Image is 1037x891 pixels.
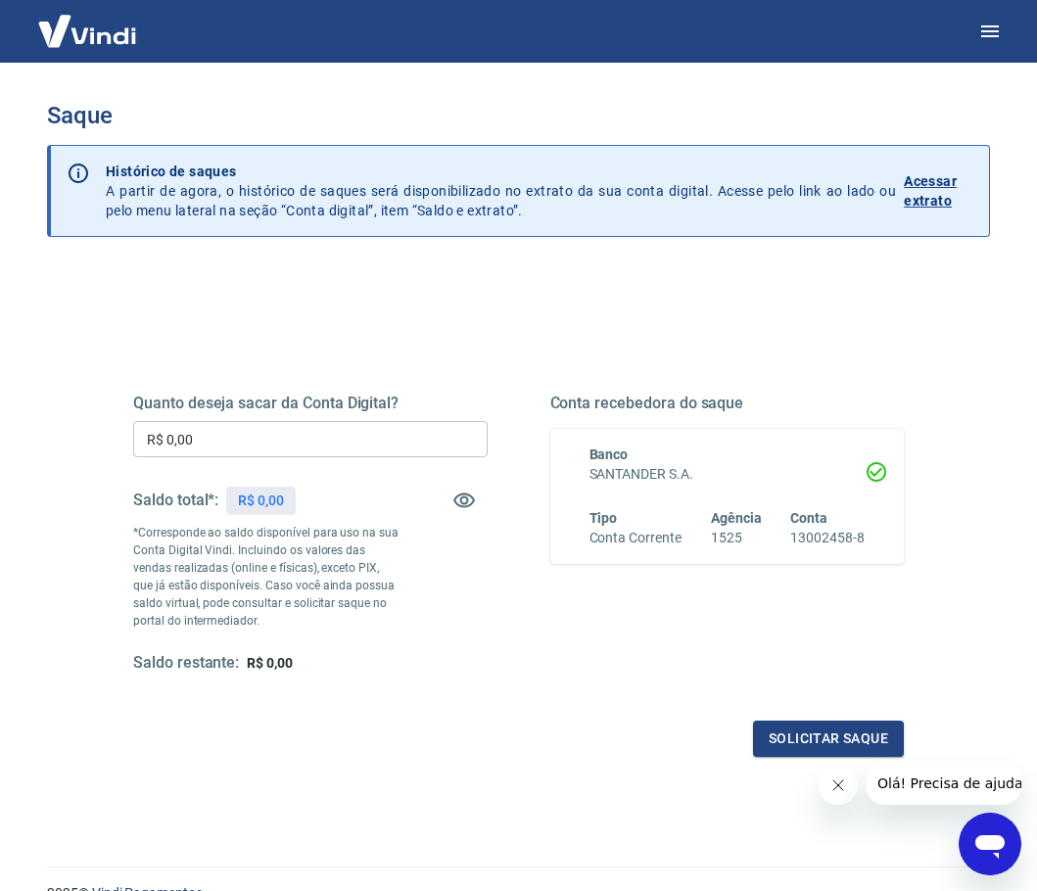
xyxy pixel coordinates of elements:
[247,655,293,671] span: R$ 0,00
[819,766,858,805] iframe: Fechar mensagem
[133,653,239,674] h5: Saldo restante:
[866,762,1021,805] iframe: Mensagem da empresa
[133,394,488,413] h5: Quanto deseja sacar da Conta Digital?
[106,162,896,220] p: A partir de agora, o histórico de saques será disponibilizado no extrato da sua conta digital. Ac...
[959,813,1021,875] iframe: Botão para abrir a janela de mensagens
[133,491,218,510] h5: Saldo total*:
[589,464,866,485] h6: SANTANDER S.A.
[550,394,905,413] h5: Conta recebedora do saque
[589,446,629,462] span: Banco
[753,721,904,757] button: Solicitar saque
[589,528,682,548] h6: Conta Corrente
[47,102,990,129] h3: Saque
[589,510,618,526] span: Tipo
[238,491,284,511] p: R$ 0,00
[904,162,973,220] a: Acessar extrato
[24,1,151,61] img: Vindi
[12,14,165,29] span: Olá! Precisa de ajuda?
[904,171,973,211] p: Acessar extrato
[106,162,896,181] p: Histórico de saques
[790,528,865,548] h6: 13002458-8
[711,528,762,548] h6: 1525
[711,510,762,526] span: Agência
[133,524,399,630] p: *Corresponde ao saldo disponível para uso na sua Conta Digital Vindi. Incluindo os valores das ve...
[790,510,827,526] span: Conta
